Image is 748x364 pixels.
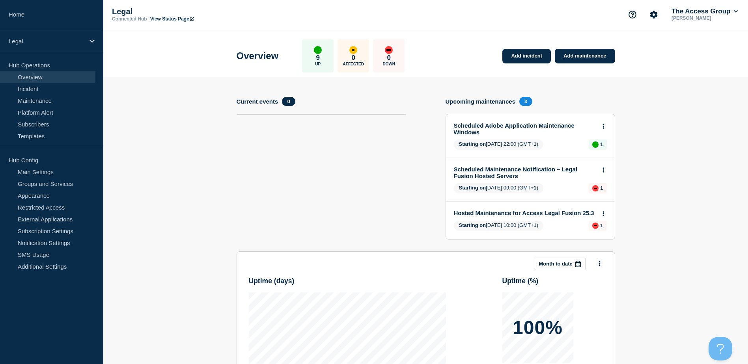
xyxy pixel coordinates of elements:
div: down [385,46,393,54]
p: 1 [600,223,603,228]
a: Scheduled Adobe Application Maintenance Windows [454,122,596,136]
p: Legal [112,7,270,16]
a: Add maintenance [555,49,615,63]
span: 3 [519,97,532,106]
span: Starting on [459,141,486,147]
button: Support [624,6,641,23]
button: Account settings [645,6,662,23]
span: [DATE] 22:00 (GMT+1) [454,139,544,150]
h3: Uptime ( days ) [249,277,295,285]
p: Legal [9,38,84,45]
a: Add incident [502,49,551,63]
span: 0 [282,97,295,106]
div: down [592,185,599,191]
button: The Access Group [670,7,739,15]
span: Starting on [459,185,486,191]
p: Month to date [539,261,573,267]
iframe: Help Scout Beacon - Open [709,337,732,360]
h1: Overview [237,50,279,61]
p: Connected Hub [112,16,147,22]
button: Month to date [535,258,586,270]
p: [PERSON_NAME] [670,15,739,21]
span: [DATE] 09:00 (GMT+1) [454,183,544,193]
div: up [592,141,599,148]
div: up [314,46,322,54]
h3: Uptime ( % ) [502,277,539,285]
p: 1 [600,141,603,147]
p: 9 [316,54,320,62]
span: [DATE] 10:00 (GMT+1) [454,221,544,231]
h4: Current events [237,98,278,105]
a: Hosted Maintenance for Access Legal Fusion 25.3 [454,210,596,216]
p: Up [315,62,321,66]
p: Affected [343,62,364,66]
p: 0 [387,54,391,62]
h4: Upcoming maintenances [446,98,516,105]
span: Starting on [459,222,486,228]
a: View Status Page [150,16,194,22]
div: affected [349,46,357,54]
p: Down [382,62,395,66]
p: 0 [352,54,355,62]
a: Scheduled Maintenance Notification – Legal Fusion Hosted Servers [454,166,596,179]
p: 100% [513,318,563,337]
p: 1 [600,185,603,191]
div: down [592,223,599,229]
